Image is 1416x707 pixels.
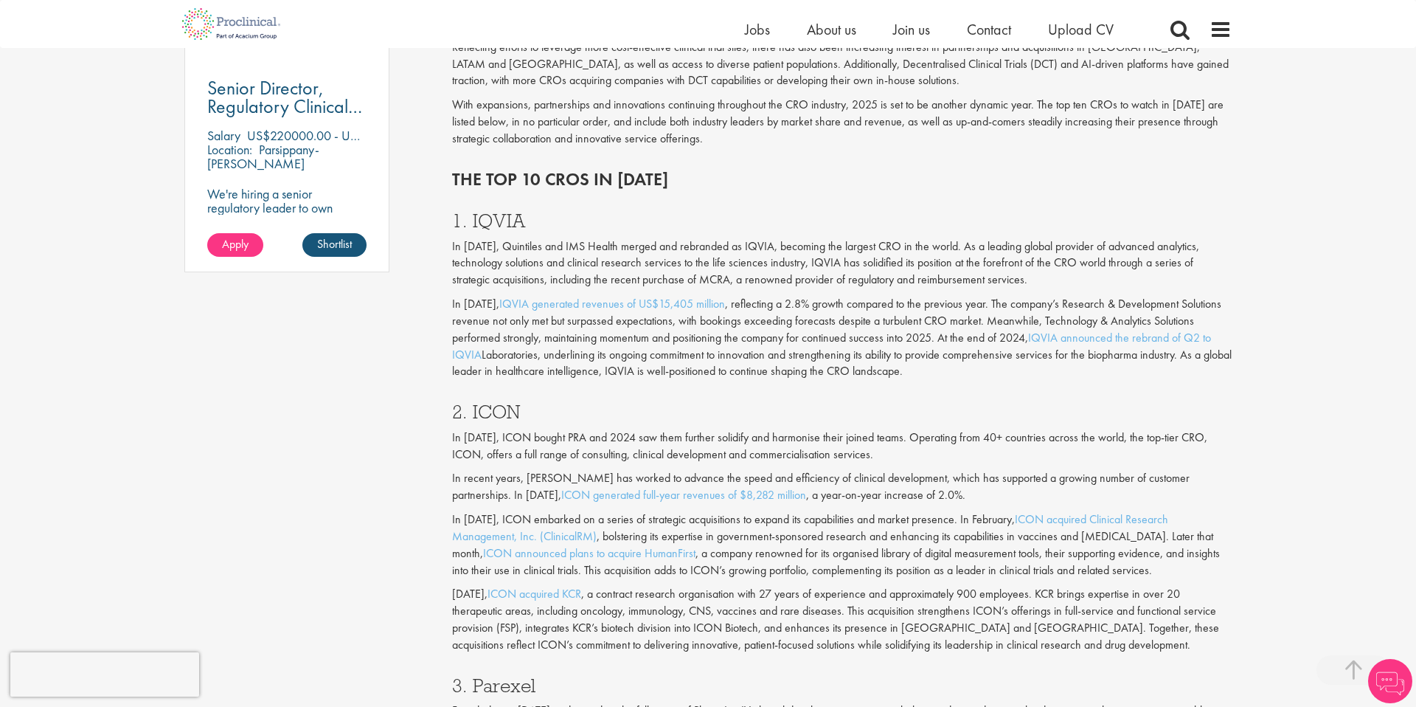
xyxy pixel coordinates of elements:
p: Parsippany-[PERSON_NAME][GEOGRAPHIC_DATA], [GEOGRAPHIC_DATA] [207,141,333,200]
h3: 3. Parexel [452,676,1232,695]
a: ICON generated full-year revenues of $8,282 million [561,487,806,503]
p: In recent years, [PERSON_NAME] has worked to advance the speed and efficiency of clinical develop... [452,470,1232,504]
a: Join us [893,20,930,39]
span: Salary [207,127,240,144]
p: In [DATE], , reflecting a 2.8% growth compared to the previous year. The company’s Research & Dev... [452,296,1232,380]
h3: 2. ICON [452,402,1232,421]
p: In [DATE], ICON bought PRA and 2024 saw them further solidify and harmonise their joined teams. O... [452,430,1232,463]
a: About us [807,20,856,39]
a: Apply [207,233,263,257]
a: IQVIA announced the rebrand of Q2 to IQVIA [452,330,1211,362]
p: US$220000.00 - US$265000 per annum + Highly Competitive Salary [247,127,611,144]
span: Senior Director, Regulatory Clinical Strategy [207,75,362,137]
iframe: reCAPTCHA [10,652,199,697]
a: Senior Director, Regulatory Clinical Strategy [207,79,367,116]
p: We're hiring a senior regulatory leader to own clinical stage strategy across multiple programs. [207,187,367,243]
a: ICON acquired Clinical Research Management, Inc. (ClinicalRM) [452,511,1168,544]
a: ICON announced plans to acquire HumanFirst [483,545,695,561]
h3: 1. IQVIA [452,211,1232,230]
a: Jobs [745,20,770,39]
p: In [DATE], Quintiles and IMS Health merged and rebranded as IQVIA, becoming the largest CRO in th... [452,238,1232,289]
h2: The top 10 CROs in [DATE] [452,170,1232,189]
p: Reflecting efforts to leverage more cost-effective clinical trial sites, there has also been incr... [452,39,1232,90]
img: Chatbot [1368,659,1412,703]
a: Shortlist [302,233,367,257]
a: Upload CV [1048,20,1114,39]
p: With expansions, partnerships and innovations continuing throughout the CRO industry, 2025 is set... [452,97,1232,148]
a: ICON acquired KCR [487,586,581,601]
p: [DATE], , a contract research organisation with 27 years of experience and approximately 900 empl... [452,586,1232,653]
a: Contact [967,20,1011,39]
span: Location: [207,141,252,158]
span: Apply [222,236,249,252]
p: In [DATE], ICON embarked on a series of strategic acquisitions to expand its capabilities and mar... [452,511,1232,579]
a: IQVIA generated revenues of US$15,405 million [499,296,725,311]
